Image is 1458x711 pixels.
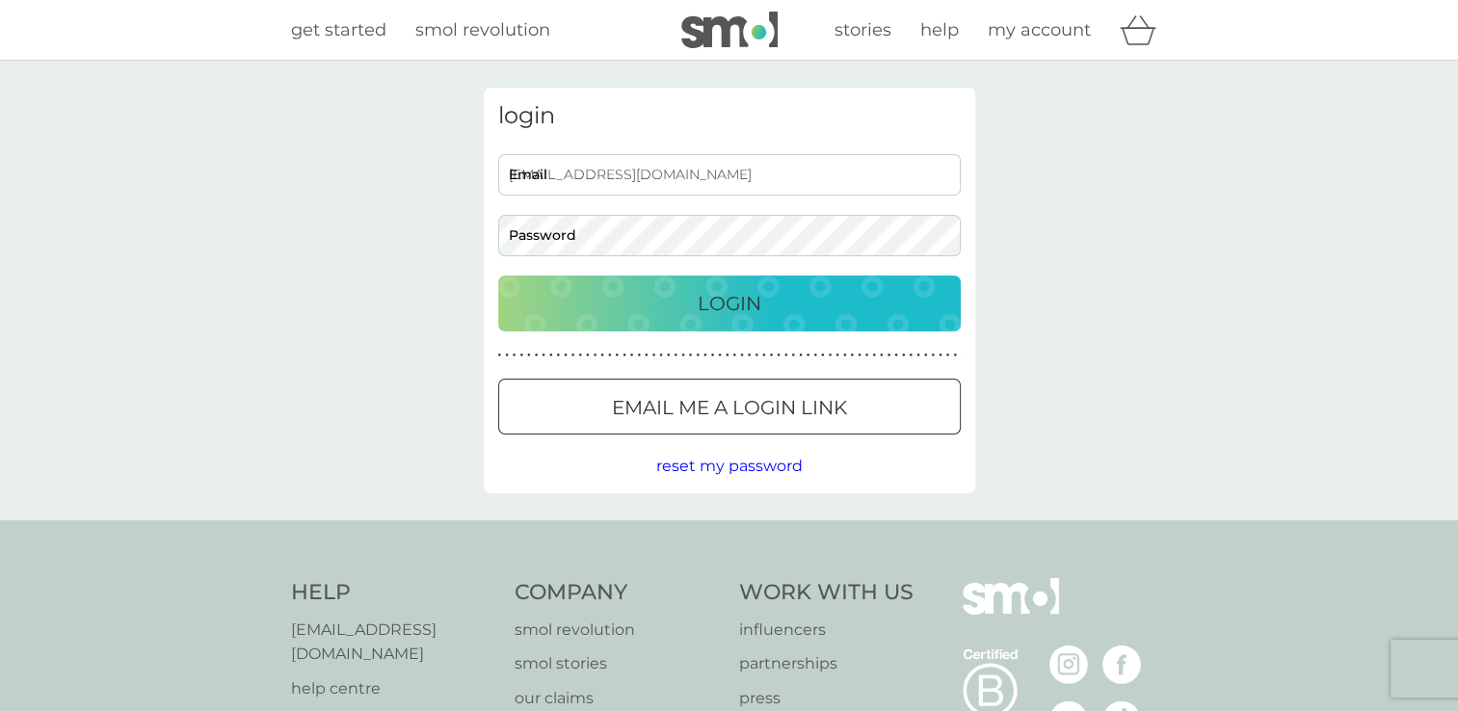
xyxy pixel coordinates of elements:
p: ● [792,351,796,360]
p: ● [513,351,517,360]
img: smol [963,578,1059,644]
p: ● [637,351,641,360]
p: ● [542,351,545,360]
p: ● [851,351,855,360]
p: ● [762,351,766,360]
p: ● [740,351,744,360]
img: visit the smol Facebook page [1102,645,1141,684]
p: ● [645,351,649,360]
p: ● [880,351,884,360]
p: Email me a login link [612,392,847,423]
p: ● [600,351,604,360]
a: influencers [739,618,914,643]
button: Login [498,276,961,331]
p: ● [498,351,502,360]
p: ● [910,351,914,360]
p: ● [733,351,737,360]
p: ● [557,351,561,360]
img: smol [681,12,778,48]
p: ● [667,351,671,360]
p: ● [946,351,950,360]
p: ● [924,351,928,360]
p: ● [755,351,758,360]
div: basket [1120,11,1168,49]
a: smol stories [515,651,720,676]
a: [EMAIL_ADDRESS][DOMAIN_NAME] [291,618,496,667]
p: ● [784,351,788,360]
span: help [920,19,959,40]
p: ● [953,351,957,360]
p: ● [652,351,656,360]
p: ● [505,351,509,360]
span: reset my password [656,457,803,475]
p: ● [902,351,906,360]
p: ● [894,351,898,360]
p: ● [616,351,620,360]
p: ● [821,351,825,360]
a: smol revolution [415,16,550,44]
p: ● [807,351,810,360]
p: ● [931,351,935,360]
a: our claims [515,686,720,711]
p: ● [623,351,626,360]
span: my account [988,19,1091,40]
p: ● [916,351,920,360]
a: partnerships [739,651,914,676]
p: ● [858,351,862,360]
p: ● [748,351,752,360]
button: reset my password [656,454,803,479]
p: Login [698,288,761,319]
p: ● [703,351,707,360]
p: ● [696,351,700,360]
p: ● [578,351,582,360]
span: smol revolution [415,19,550,40]
p: ● [711,351,715,360]
p: ● [939,351,942,360]
h3: login [498,102,961,130]
p: ● [519,351,523,360]
p: ● [813,351,817,360]
a: stories [835,16,891,44]
h4: Work With Us [739,578,914,608]
p: ● [681,351,685,360]
a: help centre [291,676,496,701]
p: ● [865,351,869,360]
p: ● [586,351,590,360]
p: ● [872,351,876,360]
p: ● [799,351,803,360]
p: ● [888,351,891,360]
a: press [739,686,914,711]
p: ● [527,351,531,360]
h4: Help [291,578,496,608]
p: ● [689,351,693,360]
span: stories [835,19,891,40]
p: ● [659,351,663,360]
a: my account [988,16,1091,44]
p: ● [535,351,539,360]
p: ● [630,351,634,360]
span: get started [291,19,386,40]
p: ● [770,351,774,360]
p: ● [594,351,597,360]
p: ● [608,351,612,360]
img: visit the smol Instagram page [1049,645,1088,684]
a: smol revolution [515,618,720,643]
p: ● [571,351,575,360]
p: ● [726,351,729,360]
a: get started [291,16,386,44]
p: ● [549,351,553,360]
p: ● [835,351,839,360]
p: ● [718,351,722,360]
button: Email me a login link [498,379,961,434]
a: help [920,16,959,44]
p: ● [843,351,847,360]
p: ● [777,351,781,360]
